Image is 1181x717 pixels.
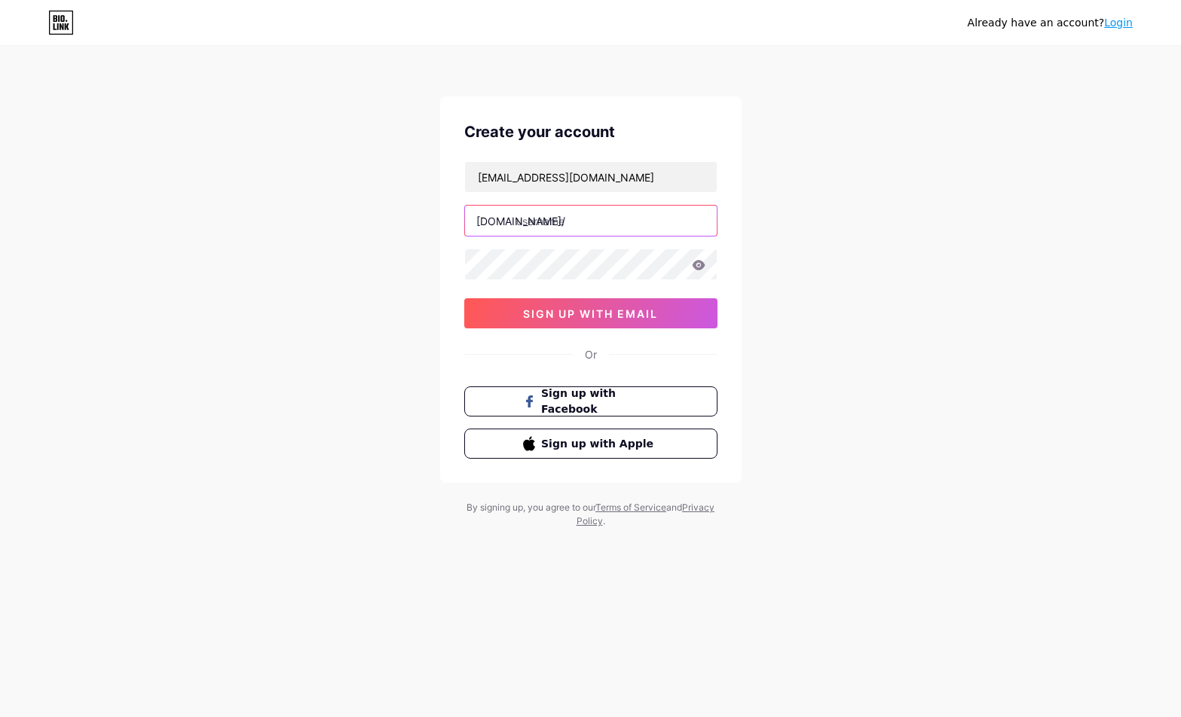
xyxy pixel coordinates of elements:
[1104,17,1133,29] a: Login
[463,501,719,528] div: By signing up, you agree to our and .
[585,346,597,362] div: Or
[465,162,717,192] input: Email
[476,213,565,229] div: [DOMAIN_NAME]/
[464,386,717,416] button: Sign up with Facebook
[464,298,717,328] button: sign up with email
[541,386,658,417] span: Sign up with Facebook
[541,436,658,452] span: Sign up with Apple
[595,502,666,513] a: Terms of Service
[465,206,717,236] input: username
[523,307,658,320] span: sign up with email
[464,121,717,143] div: Create your account
[968,15,1133,31] div: Already have an account?
[464,429,717,459] button: Sign up with Apple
